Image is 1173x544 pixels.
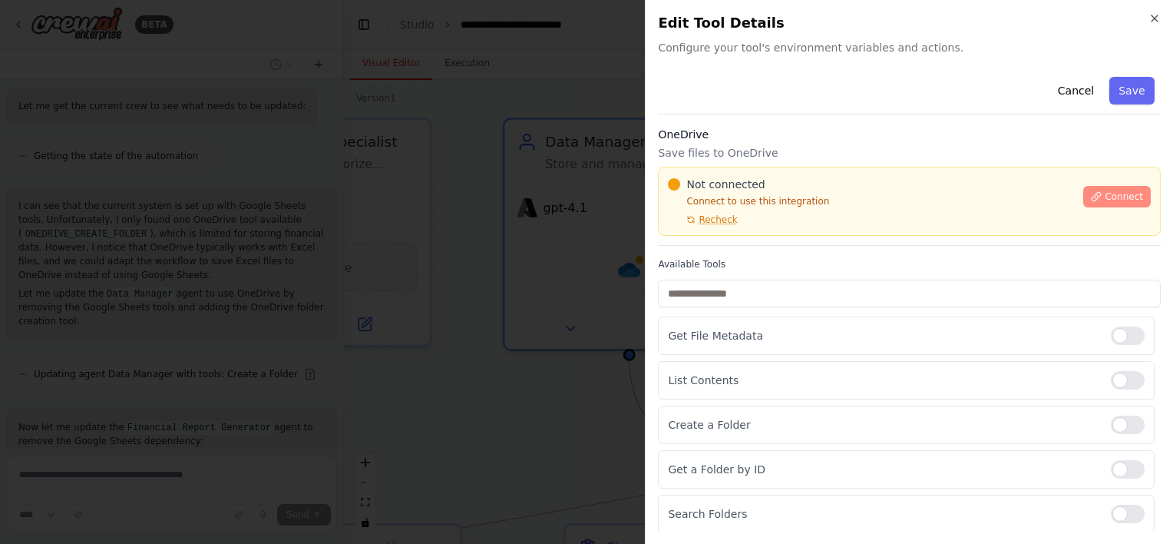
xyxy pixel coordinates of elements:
[1110,77,1155,104] button: Save
[668,328,1099,343] p: Get File Metadata
[658,145,1161,161] p: Save files to OneDrive
[668,195,1074,207] p: Connect to use this integration
[668,417,1099,433] p: Create a Folder
[699,214,737,226] span: Recheck
[658,127,1161,142] h3: OneDrive
[668,462,1099,477] p: Get a Folder by ID
[668,506,1099,522] p: Search Folders
[658,40,1161,55] span: Configure your tool's environment variables and actions.
[668,214,737,226] button: Recheck
[658,258,1161,270] label: Available Tools
[686,177,765,192] span: Not connected
[1083,186,1151,207] button: Connect
[1105,191,1143,203] span: Connect
[658,12,1161,34] h2: Edit Tool Details
[1049,77,1103,104] button: Cancel
[668,373,1099,388] p: List Contents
